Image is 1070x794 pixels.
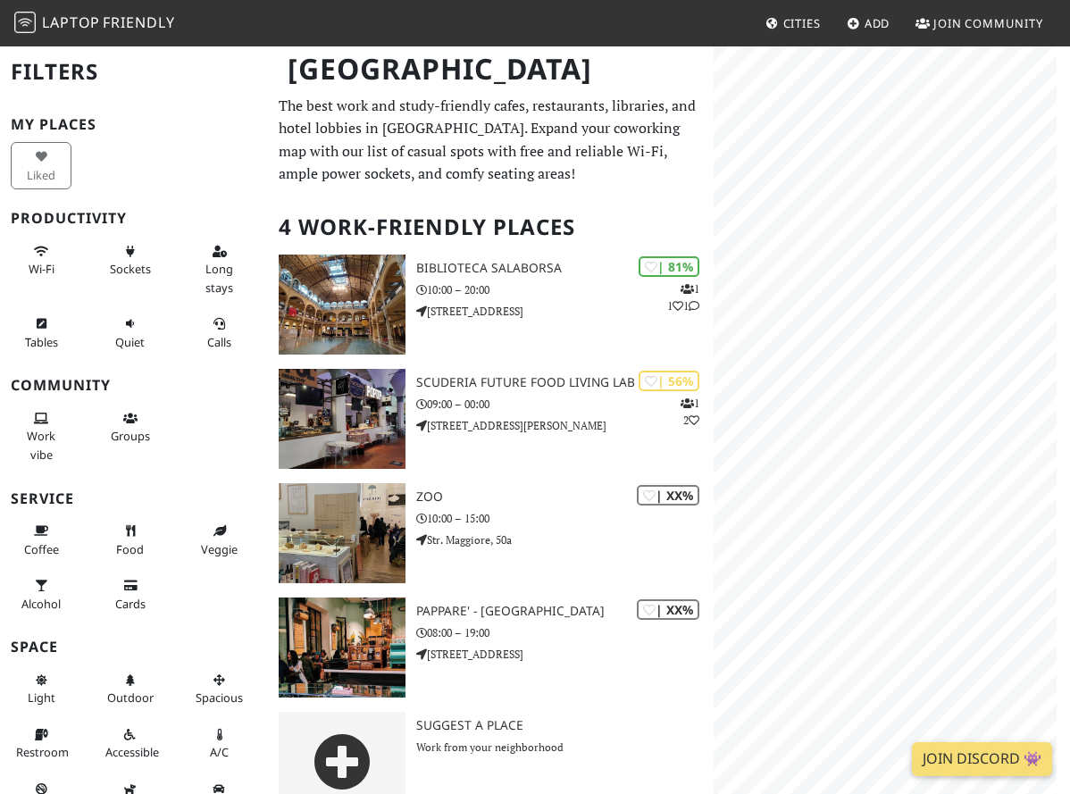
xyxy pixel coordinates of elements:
[201,541,238,557] span: Veggie
[107,690,154,706] span: Outdoor area
[103,13,174,32] span: Friendly
[110,261,151,277] span: Power sockets
[416,417,714,434] p: [STREET_ADDRESS][PERSON_NAME]
[279,598,405,698] img: Pappare' - Bologna
[639,256,699,277] div: | 81%
[11,237,71,284] button: Wi-Fi
[207,334,231,350] span: Video/audio calls
[111,428,150,444] span: Group tables
[100,404,161,451] button: Groups
[210,744,229,760] span: Air conditioned
[416,718,714,733] h3: Suggest a Place
[28,690,55,706] span: Natural light
[11,490,257,507] h3: Service
[14,12,36,33] img: LaptopFriendly
[268,598,714,698] a: Pappare' - Bologna | XX% Pappare' - [GEOGRAPHIC_DATA] 08:00 – 19:00 [STREET_ADDRESS]
[25,334,58,350] span: Work-friendly tables
[100,237,161,284] button: Sockets
[115,334,145,350] span: Quiet
[279,200,703,255] h2: 4 Work-Friendly Places
[268,369,714,469] a: Scuderia Future Food Living Lab | 56% 12 Scuderia Future Food Living Lab 09:00 – 00:00 [STREET_AD...
[416,303,714,320] p: [STREET_ADDRESS]
[416,281,714,298] p: 10:00 – 20:00
[189,237,250,302] button: Long stays
[189,516,250,564] button: Veggie
[279,369,405,469] img: Scuderia Future Food Living Lab
[11,309,71,356] button: Tables
[865,15,890,31] span: Add
[115,596,146,612] span: Credit cards
[11,377,257,394] h3: Community
[100,571,161,618] button: Cards
[273,45,710,94] h1: [GEOGRAPHIC_DATA]
[783,15,821,31] span: Cities
[908,7,1050,39] a: Join Community
[416,396,714,413] p: 09:00 – 00:00
[105,744,159,760] span: Accessible
[268,255,714,355] a: Biblioteca Salaborsa | 81% 111 Biblioteca Salaborsa 10:00 – 20:00 [STREET_ADDRESS]
[100,720,161,767] button: Accessible
[100,309,161,356] button: Quiet
[639,371,699,391] div: | 56%
[11,639,257,656] h3: Space
[189,665,250,713] button: Spacious
[268,483,714,583] a: Zoo | XX% Zoo 10:00 – 15:00 Str. Maggiore, 50a
[11,404,71,469] button: Work vibe
[758,7,828,39] a: Cities
[416,604,714,619] h3: Pappare' - [GEOGRAPHIC_DATA]
[840,7,898,39] a: Add
[912,742,1052,776] a: Join Discord 👾
[637,599,699,620] div: | XX%
[637,485,699,506] div: | XX%
[11,516,71,564] button: Coffee
[416,624,714,641] p: 08:00 – 19:00
[11,720,71,767] button: Restroom
[416,261,714,276] h3: Biblioteca Salaborsa
[42,13,100,32] span: Laptop
[21,596,61,612] span: Alcohol
[100,665,161,713] button: Outdoor
[16,744,69,760] span: Restroom
[189,720,250,767] button: A/C
[205,261,233,295] span: Long stays
[100,516,161,564] button: Food
[416,510,714,527] p: 10:00 – 15:00
[11,116,257,133] h3: My Places
[416,739,714,756] p: Work from your neighborhood
[116,541,144,557] span: Food
[14,8,175,39] a: LaptopFriendly LaptopFriendly
[681,395,699,429] p: 1 2
[416,531,714,548] p: Str. Maggiore, 50a
[189,309,250,356] button: Calls
[416,489,714,505] h3: Zoo
[279,255,405,355] img: Biblioteca Salaborsa
[667,280,699,314] p: 1 1 1
[279,483,405,583] img: Zoo
[11,571,71,618] button: Alcohol
[11,45,257,99] h2: Filters
[29,261,54,277] span: Stable Wi-Fi
[11,210,257,227] h3: Productivity
[279,95,703,186] p: The best work and study-friendly cafes, restaurants, libraries, and hotel lobbies in [GEOGRAPHIC_...
[27,428,55,462] span: People working
[11,665,71,713] button: Light
[416,375,714,390] h3: Scuderia Future Food Living Lab
[416,646,714,663] p: [STREET_ADDRESS]
[933,15,1043,31] span: Join Community
[196,690,243,706] span: Spacious
[24,541,59,557] span: Coffee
